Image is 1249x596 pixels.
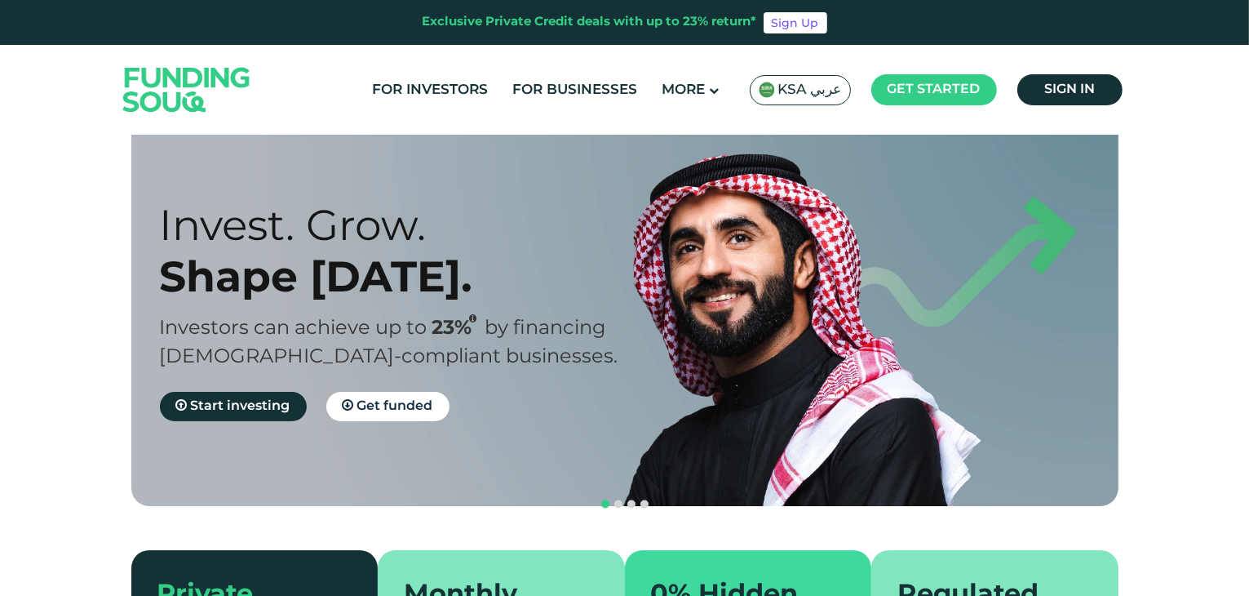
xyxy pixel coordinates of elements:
[423,13,757,32] div: Exclusive Private Credit deals with up to 23% return*
[625,498,638,511] button: navigation
[191,400,290,412] span: Start investing
[160,319,427,338] span: Investors can achieve up to
[662,83,706,97] span: More
[107,48,267,131] img: Logo
[764,12,827,33] a: Sign Up
[1017,74,1123,105] a: Sign in
[888,83,981,96] span: Get started
[357,400,433,412] span: Get funded
[470,314,477,323] i: 23% IRR (expected) ~ 15% Net yield (expected)
[160,199,653,251] div: Invest. Grow.
[160,392,307,421] a: Start investing
[1044,83,1095,96] span: Sign in
[326,392,450,421] a: Get funded
[778,81,842,100] span: KSA عربي
[612,498,625,511] button: navigation
[369,77,493,104] a: For Investors
[509,77,642,104] a: For Businesses
[638,498,651,511] button: navigation
[432,319,485,338] span: 23%
[599,498,612,511] button: navigation
[160,251,653,302] div: Shape [DATE].
[759,82,775,98] img: SA Flag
